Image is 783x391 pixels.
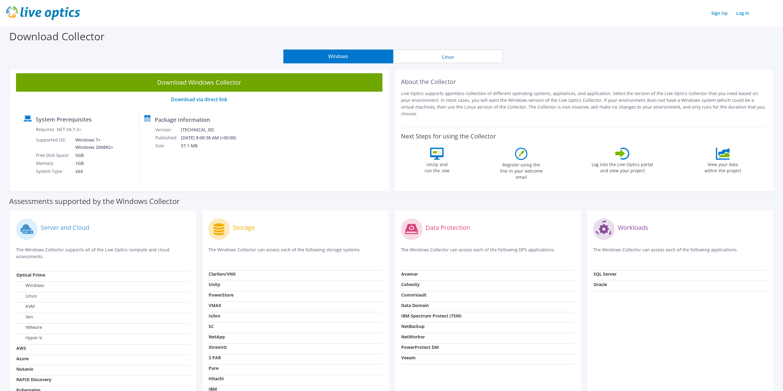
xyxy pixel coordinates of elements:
strong: Isilon [209,313,220,319]
button: Linux [393,50,503,63]
a: Download via direct link [171,96,227,103]
p: The Windows Collector supports all of the Live Optics compute and cloud assessments. [16,246,190,260]
label: Storage [233,225,255,231]
label: Workloads [618,225,648,231]
strong: 3 PAR [209,355,221,361]
label: Package Information [155,117,210,123]
strong: IBM Spectrum Protect (TSM) [401,313,461,319]
td: 5GB [71,151,114,159]
strong: Data Domain [401,302,429,308]
strong: NetWorker [401,334,425,340]
strong: Pure [209,365,218,371]
strong: Hitachi [209,376,224,381]
strong: AWS [16,345,26,351]
strong: Avamar [401,271,418,277]
strong: Nutanix [16,366,33,372]
td: Version: [155,126,181,134]
strong: RAPID Discovery [16,377,51,382]
label: Server and Cloud [41,225,89,231]
img: live_optics_svg.svg [6,6,80,20]
p: The Windows Collector can assess each of the following applications. [593,246,767,259]
h2: About the Collector [401,78,767,86]
td: Windows 7+ Windows 2008R2+ [71,136,114,151]
strong: CommVault [401,292,426,298]
strong: PowerStore [209,292,234,298]
td: [TECHNICAL_ID] [181,126,244,134]
label: Hyper-V [16,335,42,341]
label: KVM [16,303,35,309]
p: Live Optics supports agentless collection of different operating systems, appliances, and applica... [401,90,767,117]
strong: VMAX [209,302,221,308]
strong: Azure [16,356,29,361]
strong: SQL Server [593,271,617,277]
td: Supported OS: [36,136,71,151]
label: VMware [16,324,42,330]
td: Size: [155,142,181,150]
label: Assessments supported by the Windows Collector [9,198,180,204]
a: Sign Up [708,9,731,18]
td: Published: [155,134,181,142]
p: The Windows Collector can assess each of the following DPS applications. [401,246,575,259]
label: Next Steps for using the Collector [401,133,496,140]
td: System Type: [36,167,71,175]
strong: NetApp [209,334,225,340]
label: Linux [16,293,37,299]
strong: PowerProtect DM [401,344,439,350]
label: Xen [16,314,33,320]
button: Windows [283,50,393,63]
strong: NetBackup [401,323,425,329]
label: Data Protection [425,225,470,231]
label: Requires .NET V4.7.2+ [36,126,81,133]
td: Free Disk Space: [36,151,71,159]
p: The Windows Collector can assess each of the following storage systems. [208,246,382,259]
td: [DATE] 8:08:38 AM (+00:00) [181,134,244,142]
label: System Prerequisites [36,116,92,122]
strong: Oracle [593,281,607,287]
a: Download Windows Collector [16,73,382,92]
td: 57.1 MB [181,142,244,150]
a: Log In [733,9,752,18]
strong: Unity [209,281,220,287]
label: View your data within the project [701,160,745,174]
strong: SC [209,323,214,329]
strong: XtremIO [209,344,227,350]
label: Register using the line in your welcome email [498,160,544,180]
label: Download Collector [9,29,105,43]
strong: Cohesity [401,281,420,287]
td: x64 [71,167,114,175]
label: Log into the Live Optics portal and view your project [591,160,653,174]
label: Unzip and run the .exe [423,160,451,174]
td: Memory: [36,159,71,167]
strong: Clariion/VNX [209,271,236,277]
strong: Optical Prime [16,272,45,278]
td: 1GB [71,159,114,167]
label: Windows [16,282,44,289]
strong: Veeam [401,355,416,361]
